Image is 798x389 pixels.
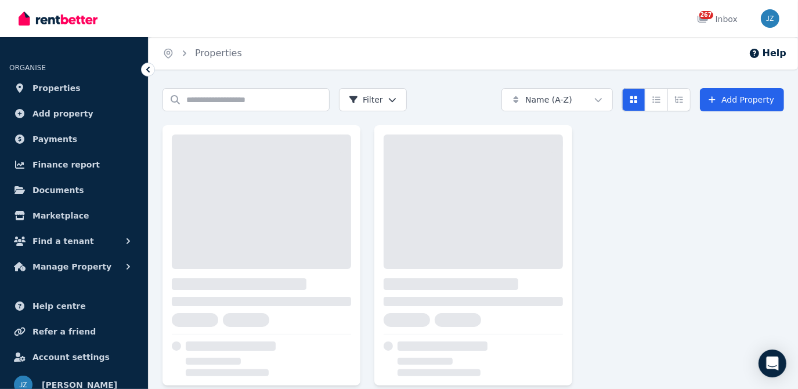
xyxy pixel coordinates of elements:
button: Expanded list view [667,88,691,111]
img: Jenny Zheng [761,9,779,28]
span: Manage Property [33,260,111,274]
span: Add property [33,107,93,121]
span: Name (A-Z) [525,94,572,106]
a: Help centre [9,295,139,318]
span: Help centre [33,299,86,313]
img: RentBetter [19,10,98,27]
span: Properties [33,81,81,95]
a: Properties [9,77,139,100]
button: Compact list view [645,88,668,111]
a: Payments [9,128,139,151]
div: Inbox [697,13,738,25]
div: View options [622,88,691,111]
span: Finance report [33,158,100,172]
div: Open Intercom Messenger [759,350,786,377]
span: Documents [33,183,84,197]
a: Documents [9,179,139,202]
span: Payments [33,132,77,146]
button: Filter [339,88,407,111]
button: Find a tenant [9,230,139,253]
a: Refer a friend [9,320,139,343]
button: Help [749,46,786,60]
a: Marketplace [9,204,139,227]
a: Add property [9,102,139,125]
a: Account settings [9,346,139,369]
button: Card view [622,88,645,111]
span: ORGANISE [9,64,46,72]
span: Filter [349,94,383,106]
button: Name (A-Z) [501,88,613,111]
a: Properties [195,48,242,59]
span: 267 [699,11,713,19]
button: Manage Property [9,255,139,278]
span: Refer a friend [33,325,96,339]
span: Marketplace [33,209,89,223]
nav: Breadcrumb [149,37,256,70]
span: Account settings [33,350,110,364]
a: Add Property [700,88,784,111]
span: Find a tenant [33,234,94,248]
a: Finance report [9,153,139,176]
